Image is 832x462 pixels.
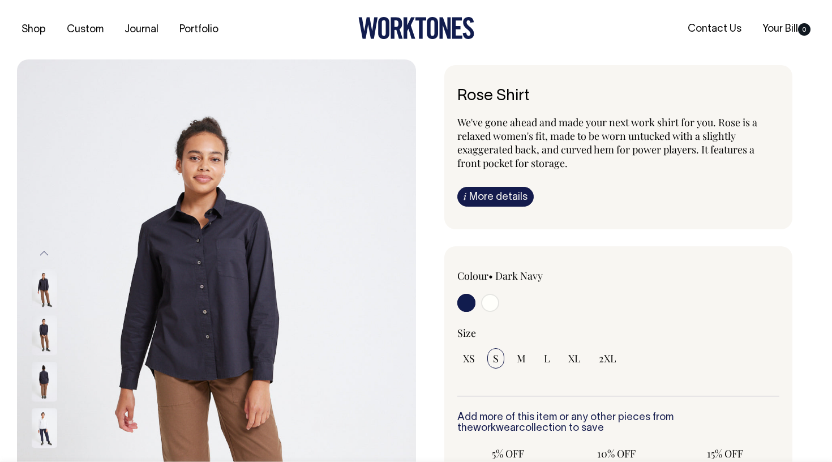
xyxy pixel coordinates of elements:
span: • [488,269,493,283]
span: L [544,352,550,365]
input: 2XL [593,348,622,369]
button: Previous [36,241,53,266]
h6: Add more of this item or any other pieces from the collection to save [457,412,779,435]
input: XS [457,348,481,369]
span: 15% OFF [680,447,770,460]
div: Size [457,326,779,340]
a: Custom [62,20,108,39]
a: Shop [17,20,50,39]
label: Dark Navy [495,269,543,283]
input: M [511,348,531,369]
span: 10% OFF [572,447,662,460]
a: Your Bill0 [758,20,815,38]
div: Colour [457,269,586,283]
a: Contact Us [683,20,746,38]
span: 0 [798,23,810,36]
span: S [493,352,499,365]
a: Portfolio [175,20,223,39]
img: dark-navy [32,316,57,356]
input: S [487,348,504,369]
a: iMore details [457,187,534,207]
img: dark-navy [32,269,57,309]
h6: Rose Shirt [457,88,779,105]
a: Journal [120,20,163,39]
span: 2XL [599,352,616,365]
span: We've gone ahead and made your next work shirt for you. Rose is a relaxed women's fit, made to be... [457,115,757,170]
span: 5% OFF [463,447,554,460]
input: XL [563,348,586,369]
span: XS [463,352,475,365]
img: dark-navy [32,362,57,402]
input: L [538,348,556,369]
a: workwear [473,423,519,433]
img: off-white [32,409,57,448]
span: M [517,352,526,365]
span: XL [568,352,581,365]
span: i [464,190,466,202]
